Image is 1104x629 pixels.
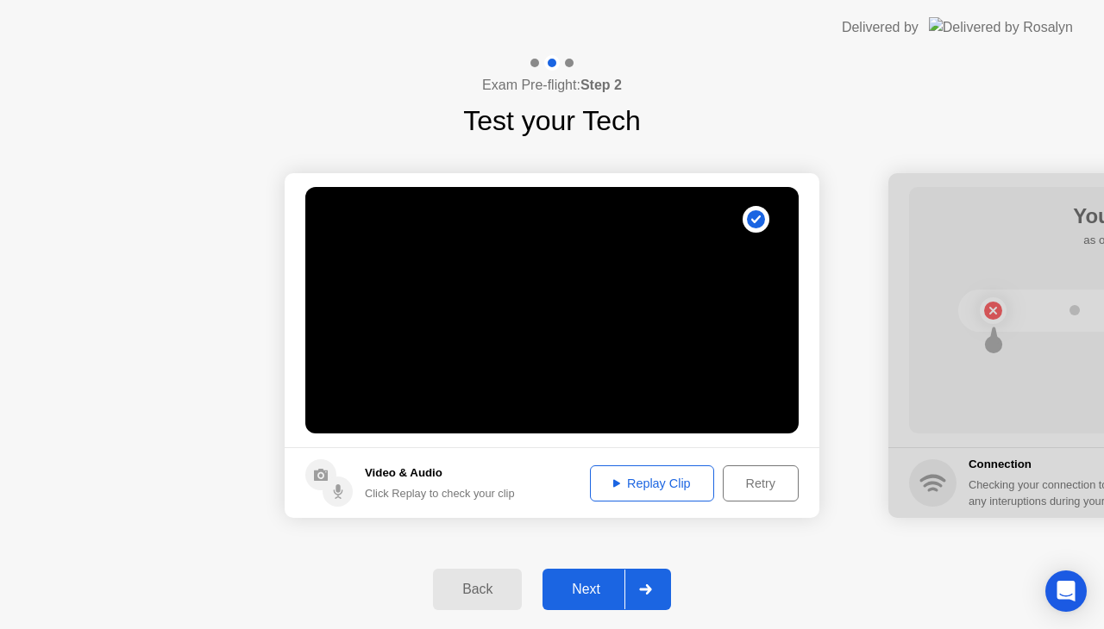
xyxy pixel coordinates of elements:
button: Back [433,569,522,610]
div: Open Intercom Messenger [1045,570,1087,612]
h4: Exam Pre-flight: [482,75,622,96]
div: Next [548,582,624,597]
div: Retry [729,476,793,490]
h1: Test your Tech [463,100,641,141]
div: Replay Clip [596,476,708,490]
div: Click Replay to check your clip [365,485,515,501]
div: Back [438,582,517,597]
div: Delivered by [842,17,919,38]
button: Next [543,569,671,610]
button: Retry [723,465,799,501]
h5: Video & Audio [365,464,515,482]
button: Replay Clip [590,465,714,501]
b: Step 2 [580,78,622,92]
img: Delivered by Rosalyn [929,17,1073,37]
